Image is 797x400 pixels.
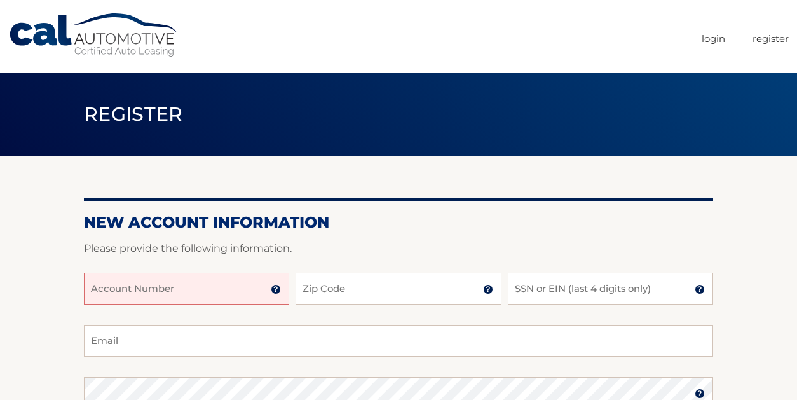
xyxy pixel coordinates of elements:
img: tooltip.svg [483,284,493,294]
img: tooltip.svg [695,284,705,294]
input: Zip Code [296,273,501,305]
a: Cal Automotive [8,13,180,58]
a: Register [753,28,789,49]
input: Email [84,325,713,357]
input: Account Number [84,273,289,305]
input: SSN or EIN (last 4 digits only) [508,273,713,305]
img: tooltip.svg [695,389,705,399]
p: Please provide the following information. [84,240,713,258]
a: Login [702,28,725,49]
h2: New Account Information [84,213,713,232]
img: tooltip.svg [271,284,281,294]
span: Register [84,102,183,126]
